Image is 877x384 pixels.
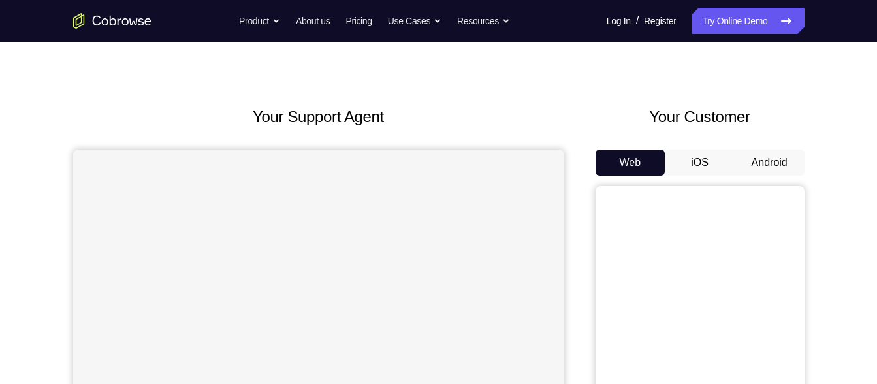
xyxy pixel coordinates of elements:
[596,105,805,129] h2: Your Customer
[296,8,330,34] a: About us
[692,8,804,34] a: Try Online Demo
[665,150,735,176] button: iOS
[644,8,676,34] a: Register
[345,8,372,34] a: Pricing
[636,13,639,29] span: /
[239,8,280,34] button: Product
[388,8,441,34] button: Use Cases
[735,150,805,176] button: Android
[457,8,510,34] button: Resources
[73,13,151,29] a: Go to the home page
[607,8,631,34] a: Log In
[73,105,564,129] h2: Your Support Agent
[596,150,665,176] button: Web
